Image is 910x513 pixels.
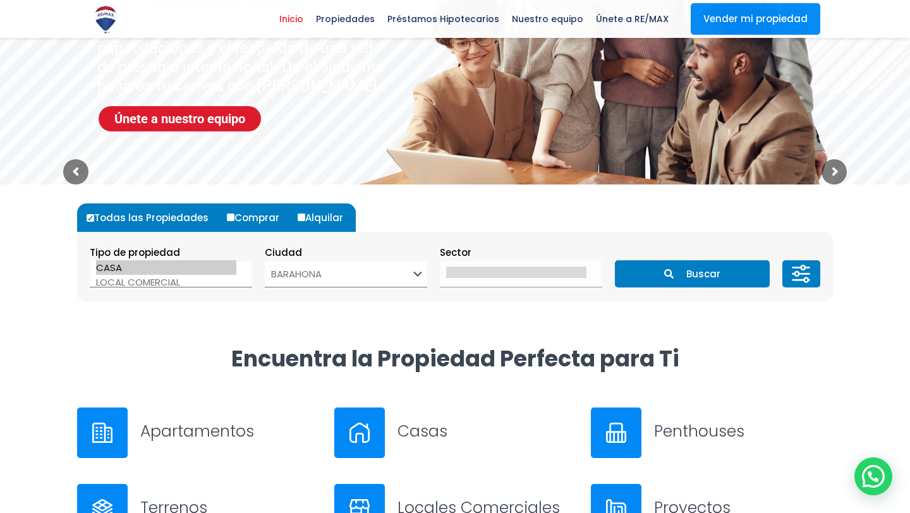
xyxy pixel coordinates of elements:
[87,214,94,222] input: Todas las Propiedades
[99,106,261,131] a: Únete a nuestro equipo
[90,246,180,259] span: Tipo de propiedad
[590,9,675,28] span: Únete a RE/MAX
[227,214,234,221] input: Comprar
[310,9,381,28] span: Propiedades
[140,420,319,442] h3: Apartamentos
[77,407,319,458] a: Apartamentos
[83,203,221,232] label: Todas las Propiedades
[691,3,820,35] a: Vender mi propiedad
[96,260,236,275] option: CASA
[591,407,833,458] a: Penthouses
[298,214,305,221] input: Alquilar
[381,9,506,28] span: Préstamos Hipotecarios
[440,246,471,259] span: Sector
[90,4,121,35] img: Logo de REMAX
[96,275,236,289] option: LOCAL COMERCIAL
[397,420,576,442] h3: Casas
[654,420,833,442] h3: Penthouses
[334,407,576,458] a: Casas
[615,260,769,287] button: Buscar
[506,9,590,28] span: Nuestro equipo
[294,203,356,232] label: Alquilar
[273,9,310,28] span: Inicio
[265,246,302,259] span: Ciudad
[224,203,292,232] label: Comprar
[97,20,387,95] sr7-txt: Accede a herramientas exclusivas, capacitaciones y el respaldo de una red de prestigio internacio...
[231,343,679,374] strong: Encuentra la Propiedad Perfecta para Ti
